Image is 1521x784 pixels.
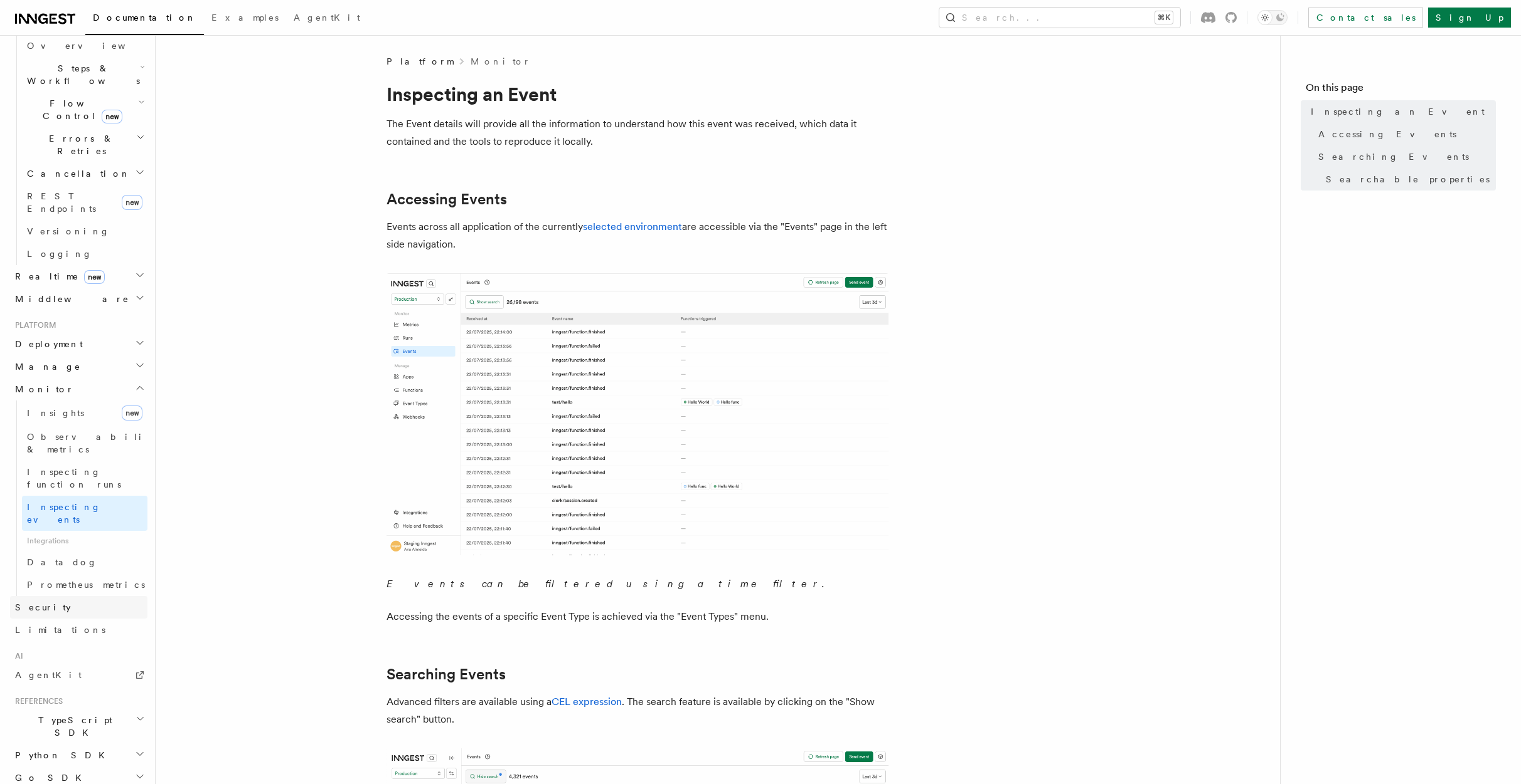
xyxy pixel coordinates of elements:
[22,426,147,461] a: Observability & metrics
[10,744,147,766] button: Python SDK
[211,13,279,23] span: Examples
[10,400,147,596] div: Monitor
[22,167,131,180] span: Cancellation
[10,619,147,641] a: Limitations
[1308,8,1423,28] a: Contact sales
[22,132,136,157] span: Errors & Retries
[22,531,147,551] span: Integrations
[10,664,147,686] a: AgentKit
[85,4,204,35] a: Documentation
[10,378,147,400] button: Monitor
[22,400,147,426] a: Insightsnew
[1318,150,1469,163] span: Searching Events
[583,221,682,233] a: selected environment
[10,293,129,305] span: Middleware
[1313,145,1496,168] a: Searching Events
[387,608,889,625] p: Accessing the events of a specific Event Type is achieved via the "Event Types" menu.
[10,709,147,744] button: TypeScript SDK
[1428,8,1511,28] a: Sign Up
[10,360,81,373] span: Manage
[22,496,147,531] a: Inspecting events
[1313,123,1496,145] a: Accessing Events
[10,270,105,283] span: Realtime
[387,273,889,555] img: The Events list features the last events received.
[10,383,74,395] span: Monitor
[1155,11,1173,24] kbd: ⌘K
[22,34,147,57] a: Overview
[102,110,122,123] span: new
[22,185,147,220] a: REST Endpointsnew
[552,696,622,708] a: CEL expression
[122,195,142,210] span: new
[10,288,147,310] button: Middleware
[471,55,530,68] a: Monitor
[22,97,138,122] span: Flow Control
[387,578,837,590] em: Events can be filtered using a time filter.
[27,580,145,590] span: Prometheus metrics
[1306,100,1496,123] a: Inspecting an Event
[10,34,147,265] div: Inngest Functions
[10,265,147,288] button: Realtimenew
[1311,105,1485,118] span: Inspecting an Event
[27,408,84,418] span: Insights
[22,573,147,596] a: Prometheus metrics
[387,115,889,150] p: The Event details will provide all the information to understand how this event was received, whi...
[27,41,156,51] span: Overview
[27,502,101,525] span: Inspecting events
[22,461,147,496] a: Inspecting function runs
[10,651,23,661] span: AI
[15,625,105,635] span: Limitations
[387,666,506,683] a: Searching Events
[1321,168,1496,191] a: Searchable properties
[27,249,92,259] span: Logging
[10,771,89,784] span: Go SDK
[387,191,507,208] a: Accessing Events
[27,557,97,567] span: Datadog
[387,218,889,253] p: Events across all application of the currently are accessible via the "Events" page in the left s...
[10,320,56,330] span: Platform
[122,405,142,421] span: new
[22,57,147,92] button: Steps & Workflows
[10,333,147,355] button: Deployment
[387,55,453,68] span: Platform
[27,467,121,489] span: Inspecting function runs
[84,270,105,284] span: new
[1318,128,1456,140] span: Accessing Events
[22,92,147,127] button: Flow Controlnew
[93,13,196,23] span: Documentation
[10,338,83,350] span: Deployment
[10,596,147,619] a: Security
[22,162,147,185] button: Cancellation
[387,693,889,728] p: Advanced filters are available using a . The search feature is available by clicking on the "Show...
[10,749,112,761] span: Python SDK
[15,602,71,612] span: Security
[22,62,140,87] span: Steps & Workflows
[387,83,889,105] h1: Inspecting an Event
[10,714,136,739] span: TypeScript SDK
[10,696,63,706] span: References
[1326,173,1490,186] span: Searchable properties
[1306,80,1496,100] h4: On this page
[15,670,82,680] span: AgentKit
[27,432,156,454] span: Observability & metrics
[10,355,147,378] button: Manage
[22,127,147,162] button: Errors & Retries
[22,551,147,573] a: Datadog
[939,8,1180,28] button: Search...⌘K
[27,226,110,236] span: Versioning
[27,191,96,214] span: REST Endpoints
[22,220,147,243] a: Versioning
[22,243,147,265] a: Logging
[286,4,368,34] a: AgentKit
[294,13,360,23] span: AgentKit
[1257,10,1288,25] button: Toggle dark mode
[204,4,286,34] a: Examples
